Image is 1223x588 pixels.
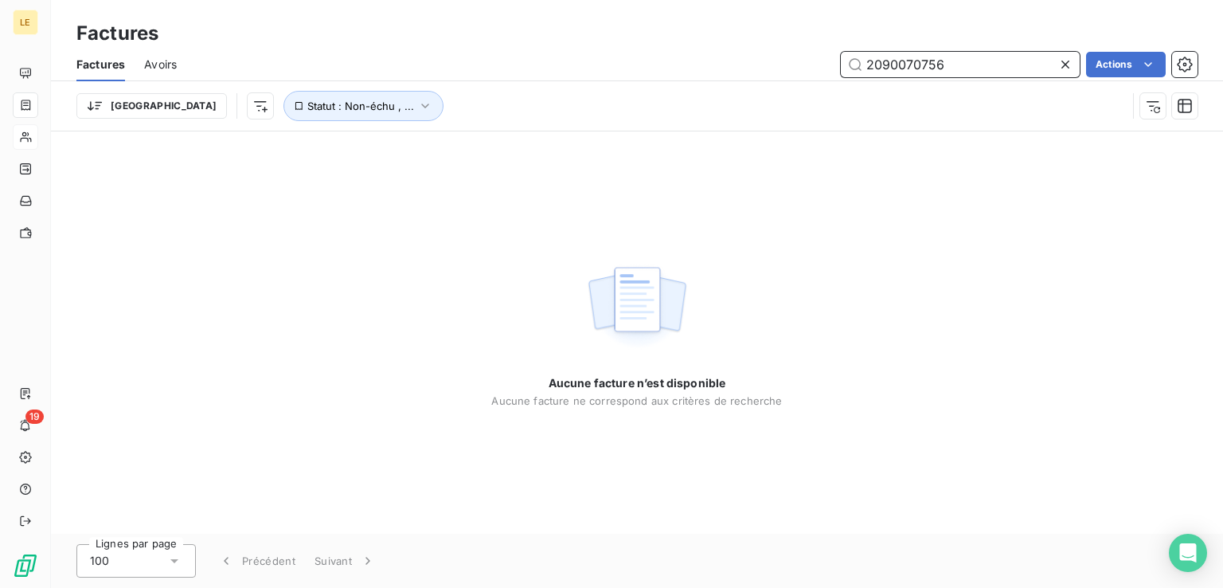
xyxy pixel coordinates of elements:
[76,93,227,119] button: [GEOGRAPHIC_DATA]
[13,10,38,35] div: LE
[549,375,726,391] span: Aucune facture n’est disponible
[76,19,158,48] h3: Factures
[76,57,125,73] span: Factures
[305,544,385,578] button: Suivant
[144,57,177,73] span: Avoirs
[307,100,414,112] span: Statut : Non-échu , ...
[586,258,688,357] img: empty state
[841,52,1080,77] input: Rechercher
[25,410,44,424] span: 19
[90,553,109,569] span: 100
[1086,52,1166,77] button: Actions
[1169,534,1207,572] div: Open Intercom Messenger
[209,544,305,578] button: Précédent
[13,553,38,578] img: Logo LeanPay
[491,394,782,407] span: Aucune facture ne correspond aux critères de recherche
[283,91,443,121] button: Statut : Non-échu , ...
